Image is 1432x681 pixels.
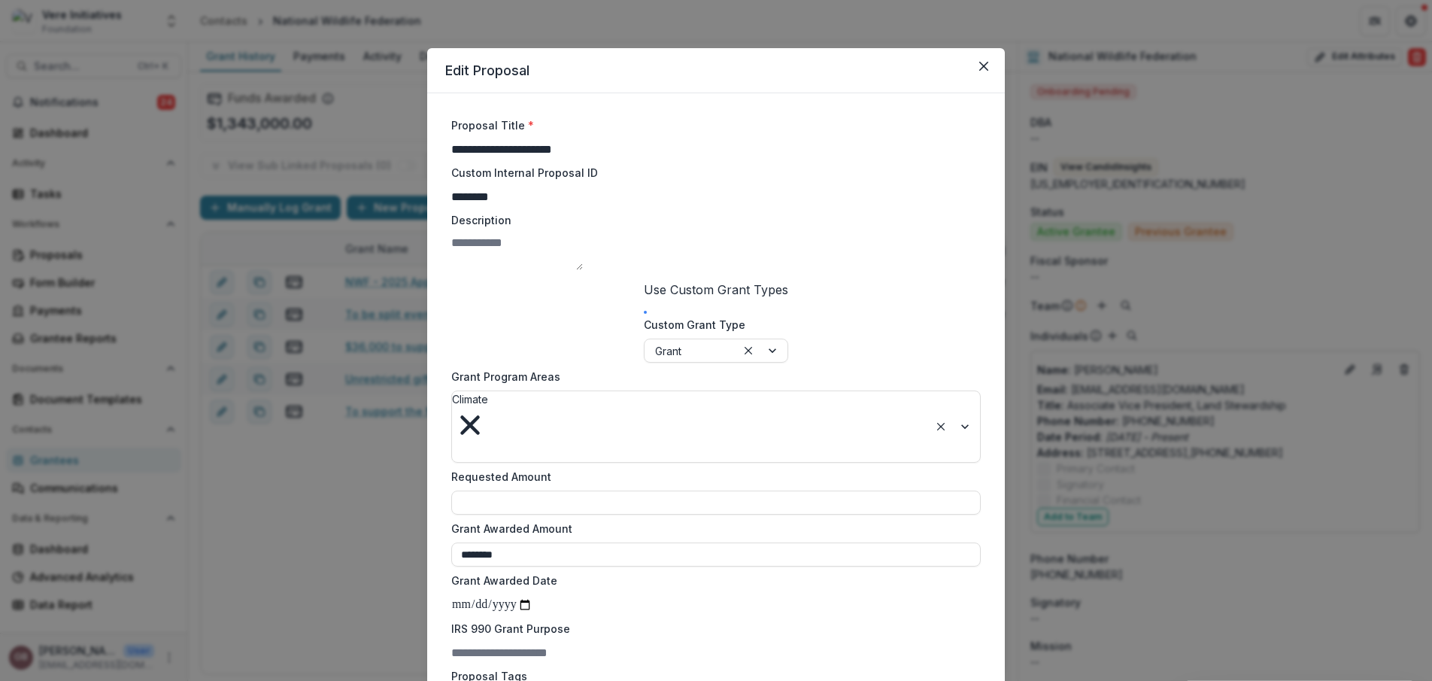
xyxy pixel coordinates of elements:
[452,407,488,443] div: Remove Climate
[451,573,972,588] label: Grant Awarded Date
[451,621,972,637] label: IRS 990 Grant Purpose
[427,48,1005,93] header: Edit Proposal
[932,418,950,436] div: Clear selected options
[451,521,972,537] label: Grant Awarded Amount
[644,282,788,297] label: Use Custom Grant Types
[452,393,488,406] span: Climate
[644,317,779,333] label: Custom Grant Type
[451,469,972,485] label: Requested Amount
[972,54,996,78] button: Close
[451,212,972,228] label: Description
[451,165,972,181] label: Custom Internal Proposal ID
[451,117,972,133] label: Proposal Title
[739,342,757,360] div: Clear selected options
[451,369,972,385] label: Grant Program Areas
